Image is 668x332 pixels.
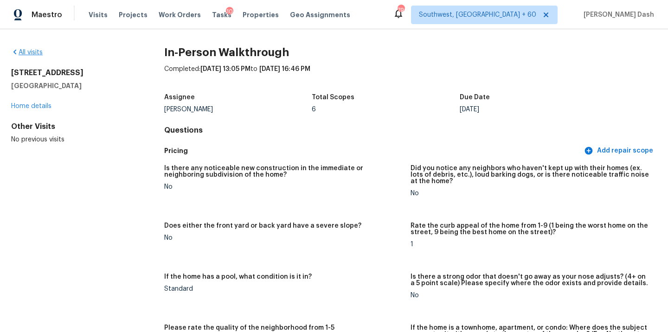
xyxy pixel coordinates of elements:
[411,241,649,248] div: 1
[460,106,608,113] div: [DATE]
[586,145,653,157] span: Add repair scope
[11,81,135,90] h5: [GEOGRAPHIC_DATA]
[259,66,310,72] span: [DATE] 16:46 PM
[411,223,649,236] h5: Rate the curb appeal of the home from 1-9 (1 being the worst home on the street, 9 being the best...
[164,223,361,229] h5: Does either the front yard or back yard have a severe slope?
[164,286,403,292] div: Standard
[212,12,231,18] span: Tasks
[580,10,654,19] span: [PERSON_NAME] Dash
[119,10,148,19] span: Projects
[11,49,43,56] a: All visits
[398,6,404,15] div: 796
[164,274,312,280] h5: If the home has a pool, what condition is it in?
[164,64,657,89] div: Completed: to
[290,10,350,19] span: Geo Assignments
[11,103,51,109] a: Home details
[200,66,250,72] span: [DATE] 13:05 PM
[164,94,195,101] h5: Assignee
[164,184,403,190] div: No
[411,292,649,299] div: No
[164,325,334,331] h5: Please rate the quality of the neighborhood from 1-5
[164,165,403,178] h5: Is there any noticeable new construction in the immediate or neighboring subdivision of the home?
[11,136,64,143] span: No previous visits
[164,106,312,113] div: [PERSON_NAME]
[164,235,403,241] div: No
[164,126,657,135] h4: Questions
[11,68,135,77] h2: [STREET_ADDRESS]
[419,10,536,19] span: Southwest, [GEOGRAPHIC_DATA] + 60
[411,274,649,287] h5: Is there a strong odor that doesn't go away as your nose adjusts? (4+ on a 5 point scale) Please ...
[460,94,490,101] h5: Due Date
[11,122,135,131] div: Other Visits
[243,10,279,19] span: Properties
[226,7,233,16] div: 10
[159,10,201,19] span: Work Orders
[411,190,649,197] div: No
[89,10,108,19] span: Visits
[164,146,582,156] h5: Pricing
[582,142,657,160] button: Add repair scope
[411,165,649,185] h5: Did you notice any neighbors who haven't kept up with their homes (ex. lots of debris, etc.), lou...
[164,48,657,57] h2: In-Person Walkthrough
[312,94,354,101] h5: Total Scopes
[32,10,62,19] span: Maestro
[312,106,460,113] div: 6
